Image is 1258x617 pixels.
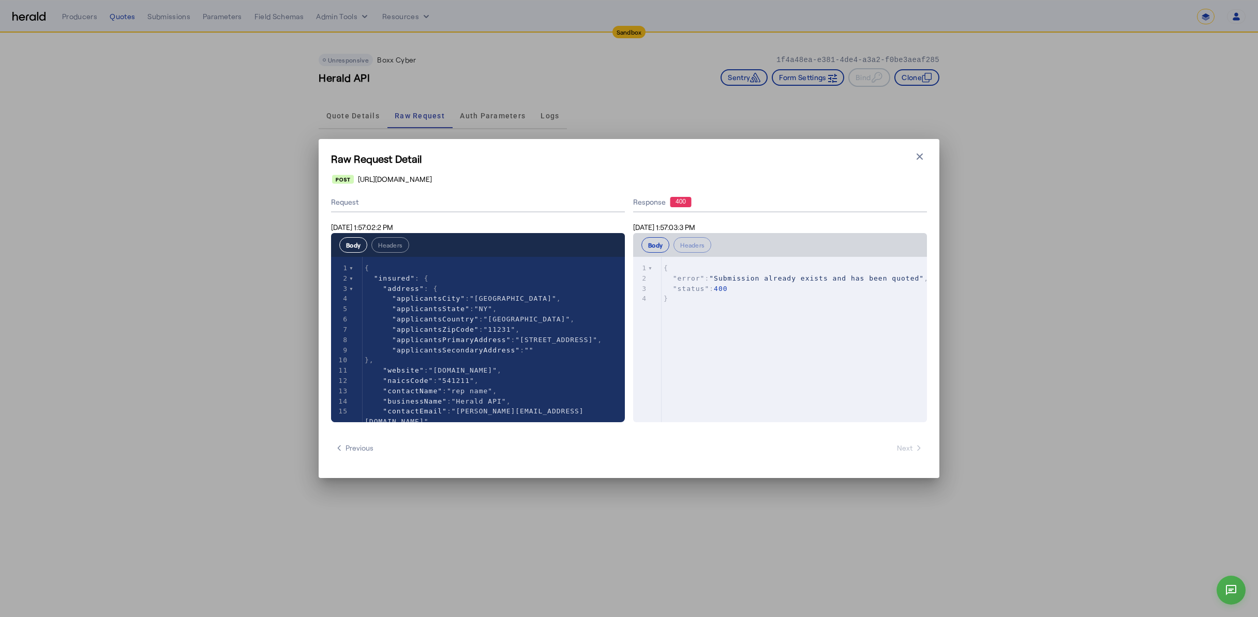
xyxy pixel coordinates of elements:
span: : , [664,274,928,282]
button: Next [893,439,927,457]
span: "applicantsPrimaryAddress" [392,336,511,344]
span: [DATE] 1:57:03:3 PM [633,223,695,232]
span: "rep name" [447,387,492,395]
span: [URL][DOMAIN_NAME] [358,174,432,184]
span: "applicantsSecondaryAddress" [392,346,520,354]
span: : , [365,366,502,374]
span: : , [365,397,511,405]
span: "541211" [438,377,474,384]
span: "website" [383,366,424,374]
button: Headers [371,237,409,253]
span: : [664,285,728,292]
span: }, [365,356,374,364]
text: 400 [676,198,686,205]
span: } [664,295,668,302]
div: 1 [331,263,349,273]
span: : , [365,377,479,384]
span: { [365,264,369,272]
span: [DATE] 1:57:02:2 PM [331,223,393,232]
span: : { [365,285,438,292]
div: 10 [331,355,349,365]
div: 4 [331,294,349,304]
div: 5 [331,304,349,314]
span: "Herald API" [452,397,506,405]
div: 1 [633,263,648,273]
span: : { [365,274,429,282]
span: "applicantsCity" [392,295,465,302]
span: "11231" [484,326,516,333]
span: "applicantsZipCode" [392,326,479,333]
div: 11 [331,365,349,376]
span: : [365,346,534,354]
h1: Raw Request Detail [331,151,927,166]
span: : , [365,336,602,344]
div: 12 [331,376,349,386]
div: 7 [331,325,349,335]
div: 3 [331,284,349,294]
button: Body [339,237,367,253]
div: 2 [331,273,349,284]
span: "[GEOGRAPHIC_DATA]" [484,315,571,323]
div: 15 [331,406,349,417]
div: 9 [331,345,349,356]
span: Previous [335,443,373,453]
span: "contactName" [383,387,442,395]
div: 4 [633,294,648,304]
div: 6 [331,314,349,325]
span: "[PERSON_NAME][EMAIL_ADDRESS][DOMAIN_NAME]" [365,407,584,425]
button: Previous [331,439,378,457]
span: "insured" [374,274,415,282]
span: "NY" [474,305,492,313]
span: : , [365,295,561,302]
div: Response [633,197,927,207]
span: : , [365,315,575,323]
div: 13 [331,386,349,396]
span: "[STREET_ADDRESS]" [515,336,597,344]
span: "status" [673,285,710,292]
div: 14 [331,396,349,407]
span: "naicsCode" [383,377,433,384]
div: 3 [633,284,648,294]
span: : , [365,326,520,333]
span: "" [525,346,534,354]
div: 2 [633,273,648,284]
button: Headers [673,237,711,253]
span: "Submission already exists and has been quoted" [709,274,924,282]
span: "address" [383,285,424,292]
div: Request [331,193,625,212]
span: "error" [673,274,705,282]
span: : , [365,387,497,395]
span: Next [897,443,923,453]
span: 400 [714,285,727,292]
span: "contactEmail" [383,407,447,415]
span: "[DOMAIN_NAME]" [429,366,497,374]
span: : , [365,407,584,425]
span: : , [365,305,497,313]
div: 8 [331,335,349,345]
button: Body [641,237,669,253]
span: "businessName" [383,397,447,405]
span: "applicantsState" [392,305,470,313]
span: "[GEOGRAPHIC_DATA]" [470,295,557,302]
span: "applicantsCountry" [392,315,479,323]
span: { [664,264,668,272]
